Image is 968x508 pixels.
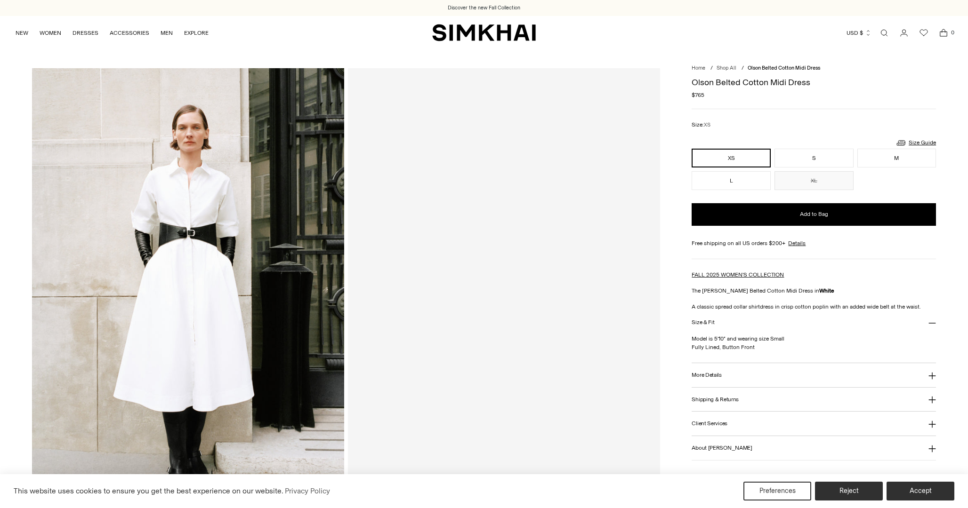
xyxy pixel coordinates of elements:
nav: breadcrumbs [692,64,936,72]
h3: More Details [692,372,721,378]
a: NEW [16,23,28,43]
button: M [857,149,936,167]
span: This website uses cookies to ensure you get the best experience on our website. [14,486,283,495]
label: Size: [692,120,710,129]
button: USD $ [847,23,871,43]
a: EXPLORE [184,23,209,43]
a: Privacy Policy (opens in a new tab) [283,484,331,498]
a: SIMKHAI [432,24,536,42]
span: Add to Bag [800,210,828,218]
button: Client Services [692,412,936,436]
button: XL [774,171,854,190]
h3: About [PERSON_NAME] [692,445,752,451]
span: XS [704,122,710,128]
button: Accept [887,482,954,500]
a: MEN [161,23,173,43]
button: About [PERSON_NAME] [692,436,936,460]
a: Discover the new Fall Collection [448,4,520,12]
button: S [774,149,854,167]
h3: Size & Fit [692,319,714,325]
button: Size & Fit [692,311,936,335]
p: A classic spread collar shirtdress in crisp cotton poplin with an added wide belt at the waist. [692,302,936,311]
button: L [692,171,771,190]
button: XS [692,149,771,167]
a: Size Guide [895,137,936,149]
span: $765 [692,91,704,99]
span: Olson Belted Cotton Midi Dress [748,65,820,71]
strong: White [819,287,834,294]
a: Home [692,65,705,71]
a: FALL 2025 WOMEN'S COLLECTION [692,271,784,278]
a: Wishlist [914,24,933,42]
button: More Details [692,363,936,387]
h3: Client Services [692,421,727,427]
a: Open cart modal [934,24,953,42]
div: / [710,64,713,72]
a: DRESSES [73,23,98,43]
h1: Olson Belted Cotton Midi Dress [692,78,936,87]
span: 0 [948,28,957,37]
a: Go to the account page [895,24,913,42]
button: Reject [815,482,883,500]
button: Shipping & Returns [692,388,936,412]
button: Add to Bag [692,203,936,226]
a: Open search modal [875,24,894,42]
div: Free shipping on all US orders $200+ [692,239,936,247]
a: ACCESSORIES [110,23,149,43]
button: Preferences [743,482,811,500]
a: Shop All [717,65,736,71]
p: The [PERSON_NAME] Belted Cotton Midi Dress in [692,286,936,295]
p: Model is 5'10" and wearing size Small Fully Lined, Button Front [692,334,936,351]
h3: Shipping & Returns [692,397,739,403]
a: WOMEN [40,23,61,43]
a: Details [788,239,806,247]
div: / [742,64,744,72]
